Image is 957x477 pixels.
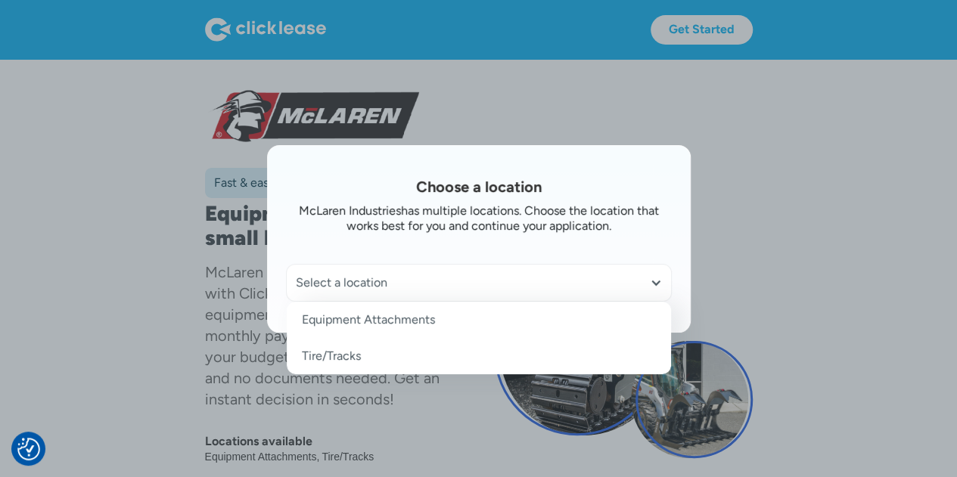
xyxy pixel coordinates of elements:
[286,176,672,197] h1: Choose a location
[299,203,401,218] div: McLaren Industries
[287,265,671,301] div: Select a location
[287,302,671,338] a: Equipment Attachments
[287,338,671,374] a: Tire/Tracks
[17,438,40,460] img: Revisit consent button
[296,275,662,290] div: Select a location
[346,203,659,233] div: has multiple locations. Choose the location that works best for you and continue your application.
[17,438,40,460] button: Consent Preferences
[287,302,671,374] nav: Select a location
